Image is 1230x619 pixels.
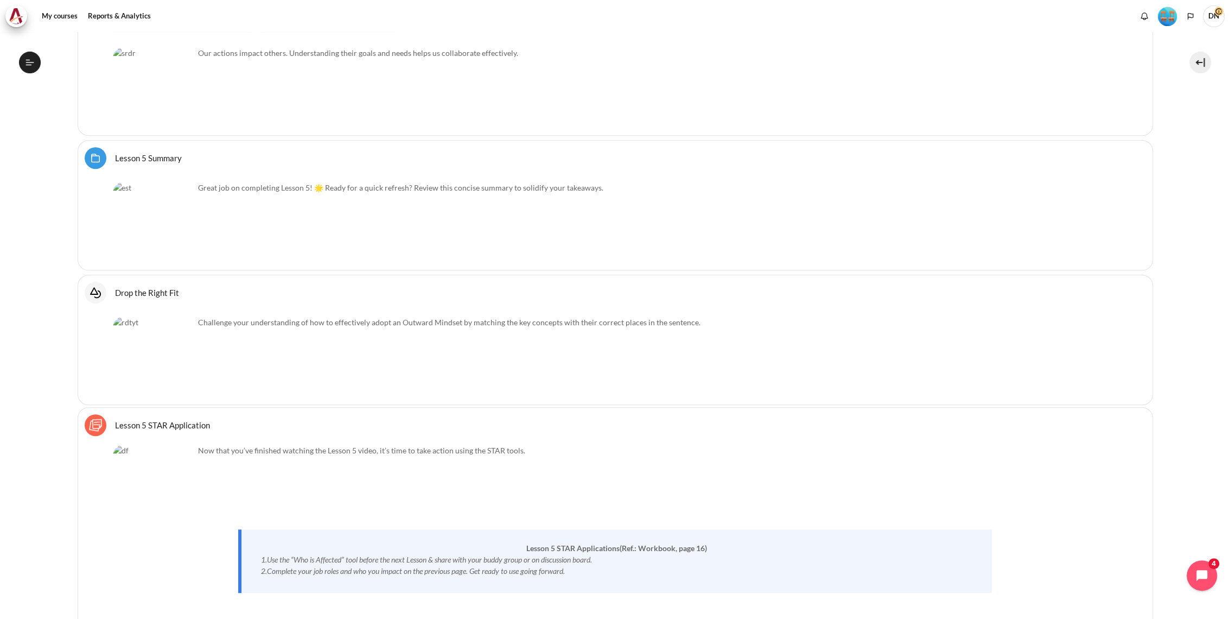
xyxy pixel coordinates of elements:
[261,554,972,565] div: 1.Use the “Who is Affected” tool before the next Lesson & share with your buddy group or on discu...
[115,420,210,430] a: Lesson 5 STAR Application
[115,287,179,298] a: Drop the Right Fit
[113,445,194,526] img: df
[526,544,620,553] strong: Lesson 5 STAR Applications
[113,47,1118,59] p: Our actions impact others. Understanding their goals and needs helps us collaborate effectively.
[113,317,1118,328] p: Challenge your understanding of how to effectively adopt an Outward Mindset by matching the key c...
[1153,6,1181,26] a: Level #4
[198,446,525,455] span: Now that you’ve finished watching the Lesson 5 video, it’s time to take action using the STAR tools.
[1136,8,1152,24] div: Show notification window with no new notifications
[38,5,81,27] a: My courses
[115,153,182,163] a: Lesson 5 Summary
[5,5,33,27] a: Architeck Architeck
[620,544,707,553] strong: ( )
[113,47,194,129] img: srdr
[261,565,972,577] div: 2.Complete your job roles and who you impact on the previous page. Get ready to use going forward.
[1158,6,1177,26] div: Level #4
[1203,5,1225,27] span: DN
[622,544,705,553] span: Ref.: Workbook, page 16
[1158,7,1177,26] img: Level #4
[84,5,155,27] a: Reports & Analytics
[113,182,194,263] img: est
[1203,5,1225,27] a: User menu
[1182,8,1199,24] button: Languages
[113,317,194,398] img: rdtyt
[198,183,603,192] span: Great job on completing Lesson 5! 🌟 Ready for a quick refresh? Review this concise summary to sol...
[9,8,24,24] img: Architeck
